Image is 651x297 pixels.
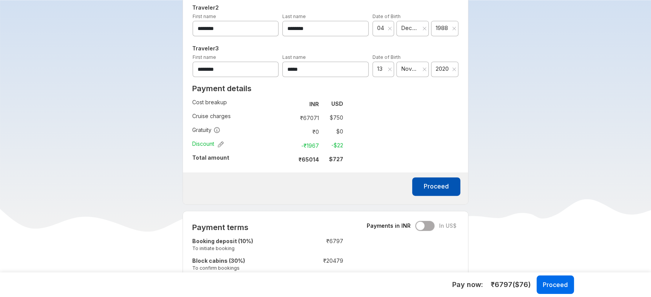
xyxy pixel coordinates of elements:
td: : [286,111,290,125]
small: To initiate booking [192,245,294,252]
label: First name [193,54,216,60]
td: ₹ 0 [290,126,322,137]
label: First name [193,13,216,19]
label: Date of Birth [372,54,401,60]
span: In US$ [439,222,456,230]
span: Discount [192,140,224,148]
h5: Traveler 3 [191,44,461,53]
button: Clear [388,25,392,32]
td: : [286,97,290,111]
td: ₹ 67071 [290,112,322,123]
strong: Block cabins (30%) [192,257,245,264]
button: Clear [452,65,456,73]
label: Last name [282,13,306,19]
td: Cruise charges [192,111,286,125]
h5: Traveler 2 [191,3,461,12]
td: ₹ 6797 [297,236,343,255]
strong: INR [309,101,319,107]
h2: Payment terms [192,223,343,232]
td: ₹ 20479 [297,255,343,275]
strong: USD [331,100,343,107]
strong: Booking deposit (10%) [192,238,253,244]
td: : [294,255,297,275]
td: $ 0 [322,126,343,137]
strong: Total amount [192,154,229,161]
span: 13 [377,65,386,73]
span: December [401,24,419,32]
svg: close [452,67,456,72]
svg: close [452,26,456,31]
svg: close [422,67,427,72]
svg: close [388,26,392,31]
td: Cost breakup [192,97,286,111]
span: 1988 [436,24,450,32]
button: Clear [422,65,427,73]
td: $ 750 [322,112,343,123]
svg: close [388,67,392,72]
button: Proceed [412,177,460,196]
h2: Payment details [192,84,343,93]
small: To confirm bookings [192,265,294,271]
strong: $ 727 [329,156,343,162]
span: Payments in INR [367,222,411,230]
label: Last name [282,54,306,60]
button: Clear [388,65,392,73]
span: 04 [377,24,386,32]
td: -$ 22 [322,140,343,151]
td: : [286,152,290,166]
span: 2020 [436,65,450,73]
h5: Pay now: [452,280,483,289]
td: : [286,125,290,138]
strong: ₹ 65014 [299,156,319,163]
button: Proceed [537,275,574,294]
span: ₹ 6797 ($ 76 ) [491,280,531,290]
svg: close [422,26,427,31]
span: November [401,65,419,73]
td: -₹ 1967 [290,140,322,151]
button: Clear [422,25,427,32]
label: Date of Birth [372,13,401,19]
td: : [286,138,290,152]
span: Gratuity [192,126,220,134]
td: : [294,236,297,255]
button: Clear [452,25,456,32]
